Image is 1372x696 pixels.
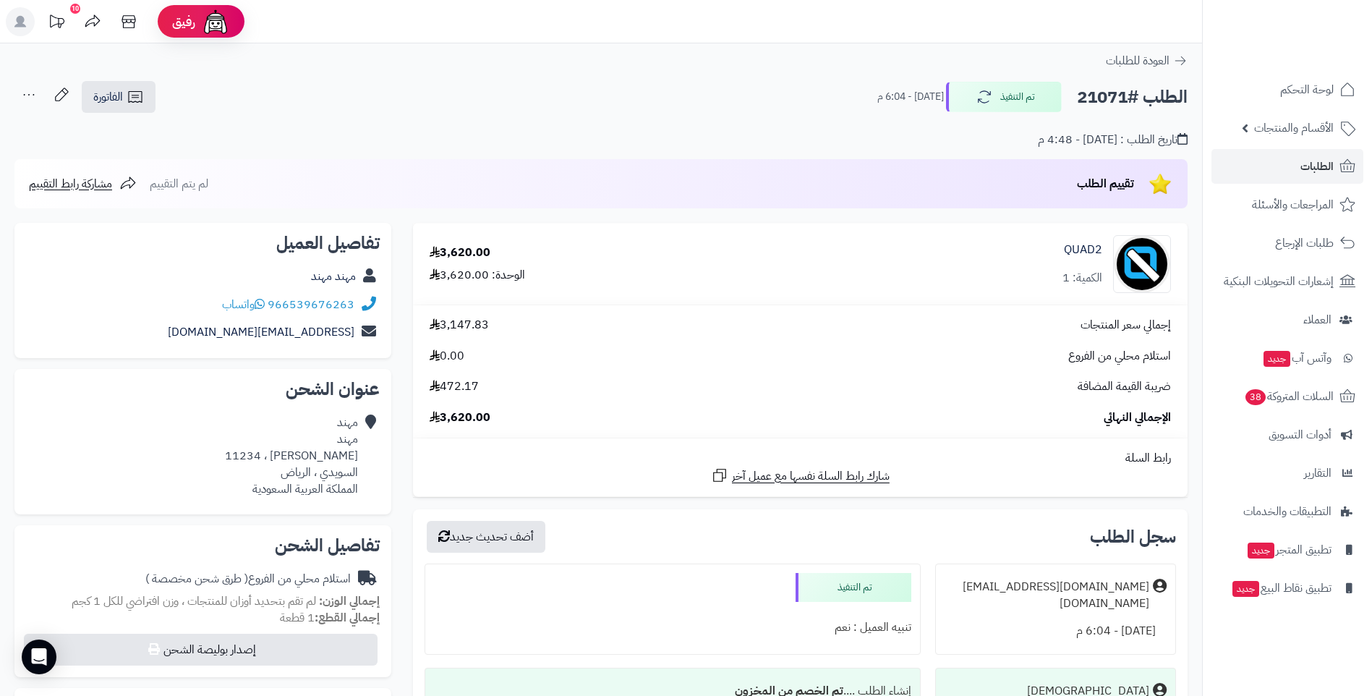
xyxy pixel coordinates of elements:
span: رفيق [172,13,195,30]
a: مهند مهند [311,268,356,285]
a: إشعارات التحويلات البنكية [1211,264,1363,299]
span: استلام محلي من الفروع [1068,348,1171,365]
img: logo-2.png [1274,41,1358,71]
span: لم تقم بتحديد أوزان للمنتجات ، وزن افتراضي للكل 1 كجم [72,593,316,610]
span: العملاء [1303,310,1331,330]
span: الأقسام والمنتجات [1254,118,1334,138]
h2: تفاصيل الشحن [26,537,380,554]
a: العودة للطلبات [1106,52,1188,69]
a: الطلبات [1211,149,1363,184]
div: 10 [70,4,80,14]
span: المراجعات والأسئلة [1252,195,1334,215]
strong: إجمالي الوزن: [319,593,380,610]
a: واتساب [222,296,265,313]
span: إشعارات التحويلات البنكية [1224,271,1334,292]
span: 472.17 [430,378,479,395]
a: [EMAIL_ADDRESS][DOMAIN_NAME] [168,323,354,341]
a: QUAD2 [1064,242,1102,258]
a: مشاركة رابط التقييم [29,175,137,192]
a: لوحة التحكم [1211,72,1363,107]
span: لم يتم التقييم [150,175,208,192]
a: التقارير [1211,456,1363,491]
div: تم التنفيذ [796,573,911,602]
span: 3,620.00 [430,409,490,426]
img: ai-face.png [201,7,230,36]
span: أدوات التسويق [1269,425,1331,445]
span: السلات المتروكة [1244,386,1334,407]
button: تم التنفيذ [946,82,1062,112]
div: Open Intercom Messenger [22,640,56,674]
button: إصدار بوليصة الشحن [24,634,378,666]
div: الكمية: 1 [1062,270,1102,287]
small: 1 قطعة [280,609,380,627]
h3: سجل الطلب [1090,528,1176,546]
div: استلام محلي من الفروع [145,571,351,587]
a: تطبيق نقاط البيعجديد [1211,571,1363,606]
strong: إجمالي القطع: [315,609,380,627]
span: 38 [1245,389,1266,405]
div: رابط السلة [419,450,1182,467]
div: [DOMAIN_NAME][EMAIL_ADDRESS][DOMAIN_NAME] [945,579,1149,612]
a: الفاتورة [82,81,155,113]
div: الوحدة: 3,620.00 [430,267,525,284]
span: الطلبات [1300,156,1334,177]
div: مهند مهند [PERSON_NAME] ، 11234 السويدي ، الرياض المملكة العربية السعودية [225,415,358,497]
img: no_image-90x90.png [1114,235,1170,293]
button: أضف تحديث جديد [427,521,545,553]
span: تطبيق المتجر [1246,540,1331,560]
span: ( طرق شحن مخصصة ) [145,570,248,587]
a: السلات المتروكة38 [1211,379,1363,414]
span: مشاركة رابط التقييم [29,175,112,192]
h2: عنوان الشحن [26,381,380,398]
span: ضريبة القيمة المضافة [1078,378,1171,395]
a: التطبيقات والخدمات [1211,494,1363,529]
span: طلبات الإرجاع [1275,233,1334,253]
span: تطبيق نقاط البيع [1231,578,1331,598]
a: وآتس آبجديد [1211,341,1363,375]
div: 3,620.00 [430,245,490,261]
a: أدوات التسويق [1211,417,1363,452]
a: العملاء [1211,302,1363,337]
a: تطبيق المتجرجديد [1211,532,1363,567]
a: 966539676263 [268,296,354,313]
span: جديد [1248,543,1274,559]
span: التطبيقات والخدمات [1243,501,1331,522]
a: تحديثات المنصة [38,7,74,40]
div: [DATE] - 6:04 م [945,617,1167,645]
span: الفاتورة [93,88,123,106]
a: طلبات الإرجاع [1211,226,1363,260]
small: [DATE] - 6:04 م [877,90,944,104]
span: 0.00 [430,348,464,365]
h2: تفاصيل العميل [26,234,380,252]
div: تنبيه العميل : نعم [434,614,911,642]
span: إجمالي سعر المنتجات [1081,317,1171,334]
a: المراجعات والأسئلة [1211,187,1363,222]
span: التقارير [1304,463,1331,483]
span: العودة للطلبات [1106,52,1169,69]
span: وآتس آب [1262,348,1331,368]
h2: الطلب #21071 [1077,82,1188,112]
a: شارك رابط السلة نفسها مع عميل آخر [711,467,890,485]
span: شارك رابط السلة نفسها مع عميل آخر [732,468,890,485]
span: تقييم الطلب [1077,175,1134,192]
span: لوحة التحكم [1280,80,1334,100]
span: جديد [1264,351,1290,367]
span: جديد [1232,581,1259,597]
div: تاريخ الطلب : [DATE] - 4:48 م [1038,132,1188,148]
span: الإجمالي النهائي [1104,409,1171,426]
span: 3,147.83 [430,317,489,334]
